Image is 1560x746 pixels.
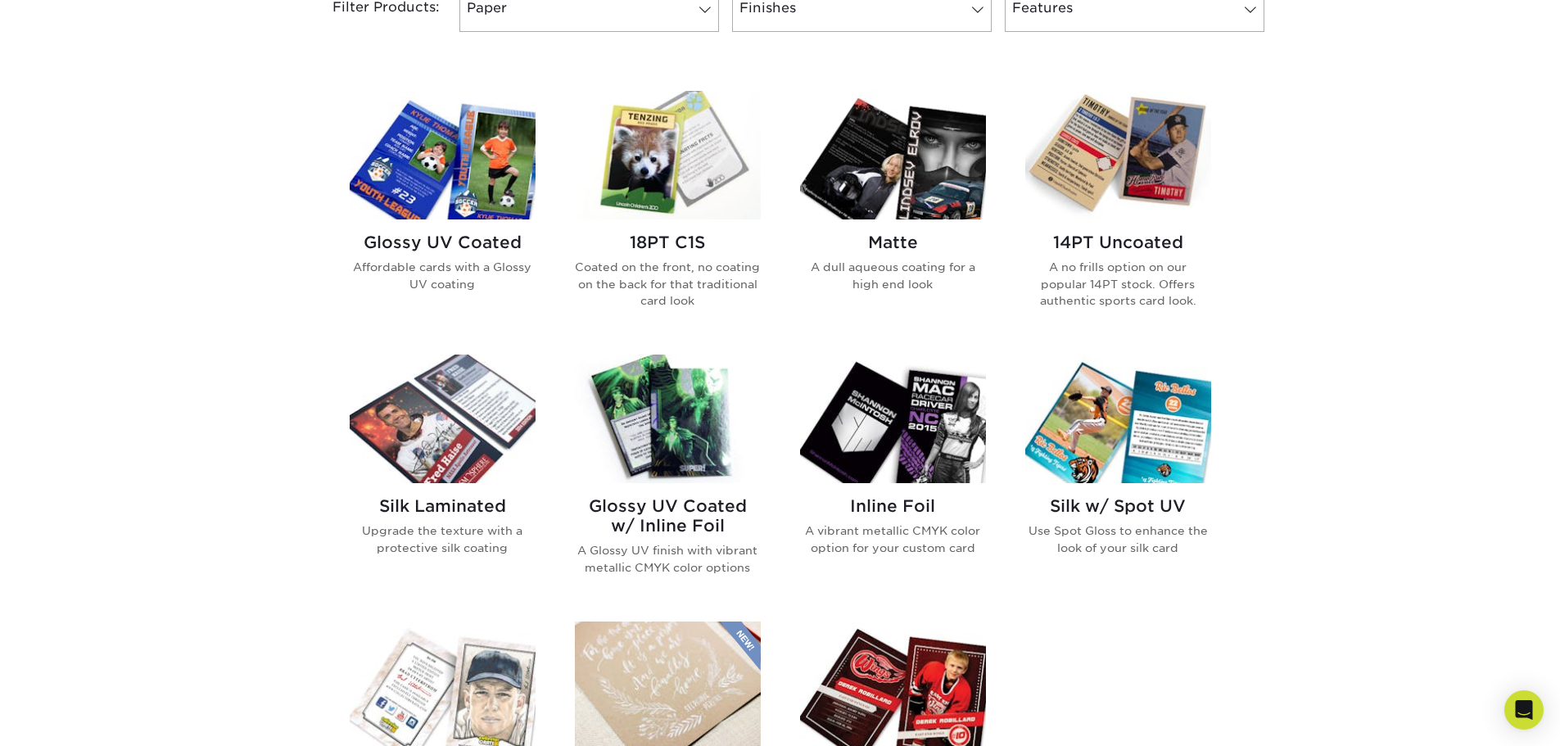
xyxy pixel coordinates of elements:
[800,355,986,483] img: Inline Foil Trading Cards
[800,355,986,602] a: Inline Foil Trading Cards Inline Foil A vibrant metallic CMYK color option for your custom card
[350,355,536,602] a: Silk Laminated Trading Cards Silk Laminated Upgrade the texture with a protective silk coating
[800,91,986,219] img: Matte Trading Cards
[575,91,761,219] img: 18PT C1S Trading Cards
[575,542,761,576] p: A Glossy UV finish with vibrant metallic CMYK color options
[575,233,761,252] h2: 18PT C1S
[1025,496,1211,516] h2: Silk w/ Spot UV
[1025,259,1211,309] p: A no frills option on our popular 14PT stock. Offers authentic sports card look.
[575,259,761,309] p: Coated on the front, no coating on the back for that traditional card look
[1025,355,1211,483] img: Silk w/ Spot UV Trading Cards
[350,496,536,516] h2: Silk Laminated
[800,259,986,292] p: A dull aqueous coating for a high end look
[350,233,536,252] h2: Glossy UV Coated
[350,91,536,335] a: Glossy UV Coated Trading Cards Glossy UV Coated Affordable cards with a Glossy UV coating
[350,355,536,483] img: Silk Laminated Trading Cards
[1504,690,1544,730] div: Open Intercom Messenger
[1025,355,1211,602] a: Silk w/ Spot UV Trading Cards Silk w/ Spot UV Use Spot Gloss to enhance the look of your silk card
[575,355,761,602] a: Glossy UV Coated w/ Inline Foil Trading Cards Glossy UV Coated w/ Inline Foil A Glossy UV finish ...
[575,496,761,536] h2: Glossy UV Coated w/ Inline Foil
[800,233,986,252] h2: Matte
[800,522,986,556] p: A vibrant metallic CMYK color option for your custom card
[720,622,761,671] img: New Product
[1025,522,1211,556] p: Use Spot Gloss to enhance the look of your silk card
[575,91,761,335] a: 18PT C1S Trading Cards 18PT C1S Coated on the front, no coating on the back for that traditional ...
[800,91,986,335] a: Matte Trading Cards Matte A dull aqueous coating for a high end look
[350,259,536,292] p: Affordable cards with a Glossy UV coating
[350,91,536,219] img: Glossy UV Coated Trading Cards
[350,522,536,556] p: Upgrade the texture with a protective silk coating
[800,496,986,516] h2: Inline Foil
[1025,91,1211,219] img: 14PT Uncoated Trading Cards
[1025,233,1211,252] h2: 14PT Uncoated
[575,355,761,483] img: Glossy UV Coated w/ Inline Foil Trading Cards
[1025,91,1211,335] a: 14PT Uncoated Trading Cards 14PT Uncoated A no frills option on our popular 14PT stock. Offers au...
